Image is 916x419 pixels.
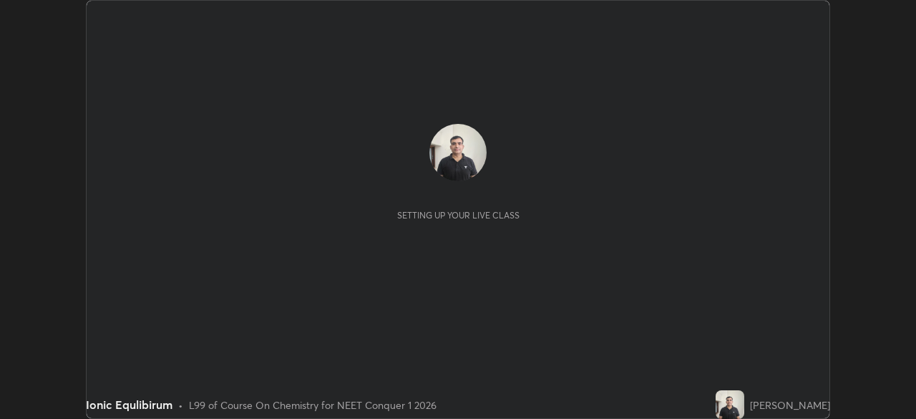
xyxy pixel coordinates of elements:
img: e605a3dd99d141f69910996e3fdb51d1.jpg [429,124,487,181]
div: [PERSON_NAME] [750,398,830,413]
img: e605a3dd99d141f69910996e3fdb51d1.jpg [716,390,744,419]
div: Setting up your live class [397,210,520,221]
div: L99 of Course On Chemistry for NEET Conquer 1 2026 [189,398,437,413]
div: • [178,398,183,413]
div: Ionic Equlibirum [86,396,172,413]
